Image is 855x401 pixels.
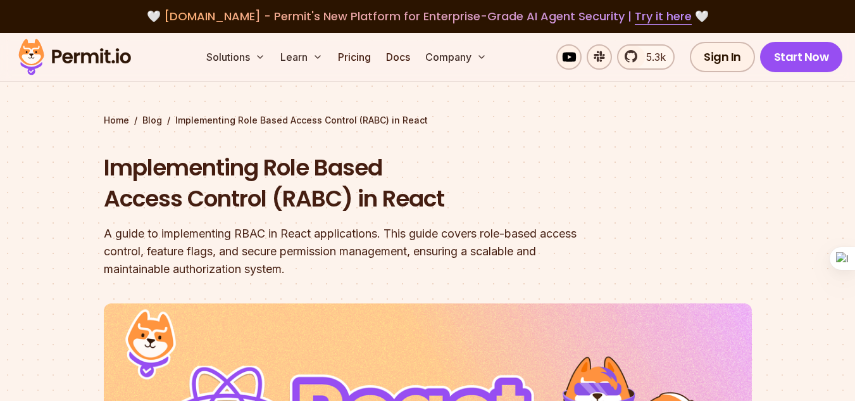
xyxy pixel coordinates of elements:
a: Blog [142,114,162,127]
a: Sign In [690,42,755,72]
span: 5.3k [639,49,666,65]
h1: Implementing Role Based Access Control (RABC) in React [104,152,590,215]
a: Pricing [333,44,376,70]
a: 5.3k [617,44,675,70]
a: Start Now [760,42,843,72]
a: Try it here [635,8,692,25]
div: / / [104,114,752,127]
div: A guide to implementing RBAC in React applications. This guide covers role-based access control, ... [104,225,590,278]
span: [DOMAIN_NAME] - Permit's New Platform for Enterprise-Grade AI Agent Security | [164,8,692,24]
a: Docs [381,44,415,70]
button: Solutions [201,44,270,70]
div: 🤍 🤍 [30,8,825,25]
a: Home [104,114,129,127]
img: Permit logo [13,35,137,79]
button: Company [420,44,492,70]
button: Learn [275,44,328,70]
